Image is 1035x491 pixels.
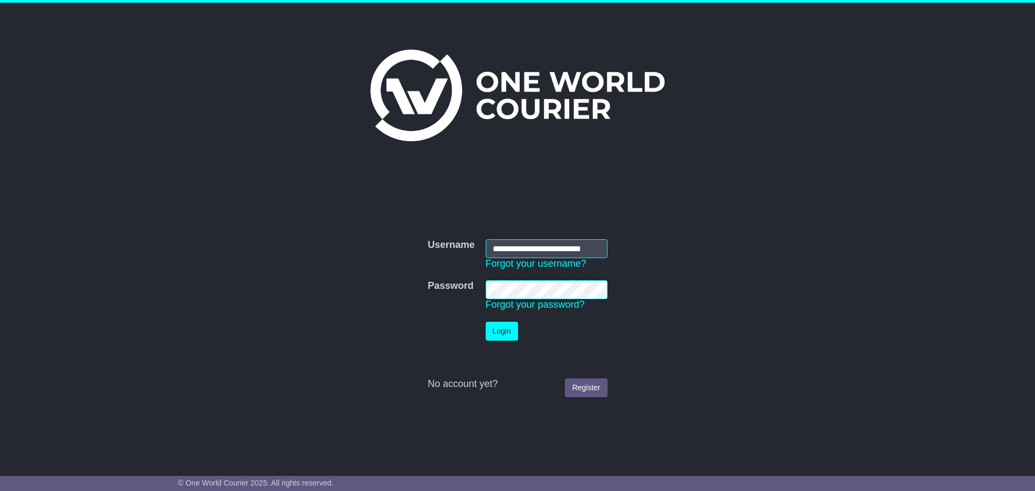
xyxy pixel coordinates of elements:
button: Login [486,322,518,341]
a: Forgot your password? [486,299,585,310]
a: Forgot your username? [486,258,586,269]
a: Register [565,378,607,397]
span: © One World Courier 2025. All rights reserved. [178,479,334,487]
label: Username [427,239,474,251]
div: No account yet? [427,378,607,390]
img: One World [370,50,665,141]
label: Password [427,280,473,292]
